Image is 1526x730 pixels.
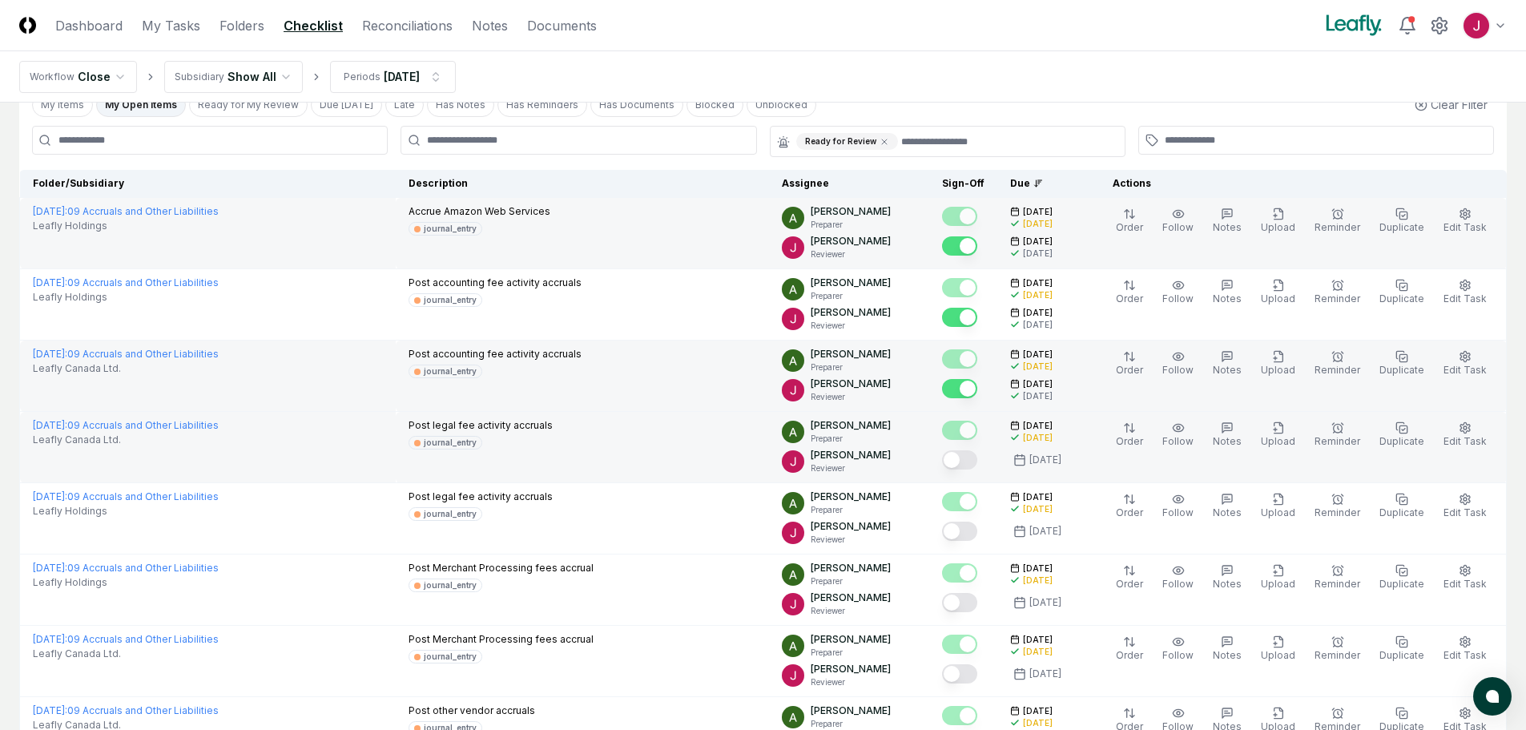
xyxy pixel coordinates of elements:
[1023,277,1053,289] span: [DATE]
[33,276,67,288] span: [DATE] :
[33,504,107,518] span: Leafly Holdings
[409,418,553,433] p: Post legal fee activity accruals
[1116,506,1143,518] span: Order
[811,704,891,718] p: [PERSON_NAME]
[472,16,508,35] a: Notes
[409,276,582,290] p: Post accounting fee activity accruals
[1443,292,1487,305] span: Edit Task
[1113,561,1146,595] button: Order
[1261,506,1295,518] span: Upload
[1210,632,1245,666] button: Notes
[19,17,36,34] img: Logo
[1311,204,1363,238] button: Reminder
[811,234,891,248] p: [PERSON_NAME]
[1376,204,1427,238] button: Duplicate
[20,170,396,198] th: Folder/Subsidiary
[1023,646,1053,658] div: [DATE]
[1379,578,1424,590] span: Duplicate
[942,308,977,327] button: Mark complete
[1116,292,1143,305] span: Order
[424,223,477,235] div: journal_entry
[1261,221,1295,233] span: Upload
[142,16,200,35] a: My Tasks
[1311,276,1363,309] button: Reminder
[1113,490,1146,523] button: Order
[1311,418,1363,452] button: Reminder
[33,633,67,645] span: [DATE] :
[1311,632,1363,666] button: Reminder
[1023,705,1053,717] span: [DATE]
[33,633,219,645] a: [DATE]:09 Accruals and Other Liabilities
[811,534,891,546] p: Reviewer
[1379,435,1424,447] span: Duplicate
[175,70,224,84] div: Subsidiary
[424,508,477,520] div: journal_entry
[1023,361,1053,373] div: [DATE]
[782,349,804,372] img: ACg8ocKKg2129bkBZaX4SAoUQtxLaQ4j-f2PQjMuak4pDCyzCI-IvA=s96-c
[782,207,804,229] img: ACg8ocKKg2129bkBZaX4SAoUQtxLaQ4j-f2PQjMuak4pDCyzCI-IvA=s96-c
[1213,364,1242,376] span: Notes
[189,93,308,117] button: Ready for My Review
[1258,347,1299,381] button: Upload
[1408,90,1494,119] button: Clear Filter
[33,290,107,305] span: Leafly Holdings
[1311,561,1363,595] button: Reminder
[1023,717,1053,729] div: [DATE]
[811,290,891,302] p: Preparer
[942,236,977,256] button: Mark complete
[311,93,382,117] button: Due Today
[1116,435,1143,447] span: Order
[1023,307,1053,319] span: [DATE]
[811,490,891,504] p: [PERSON_NAME]
[219,16,264,35] a: Folders
[1100,176,1494,191] div: Actions
[811,575,891,587] p: Preparer
[33,704,67,716] span: [DATE] :
[384,68,420,85] div: [DATE]
[33,490,67,502] span: [DATE] :
[811,276,891,290] p: [PERSON_NAME]
[1113,276,1146,309] button: Order
[811,676,891,688] p: Reviewer
[1023,503,1053,515] div: [DATE]
[1023,575,1053,587] div: [DATE]
[33,219,107,233] span: Leafly Holdings
[1379,649,1424,661] span: Duplicate
[1162,578,1194,590] span: Follow
[811,591,891,605] p: [PERSON_NAME]
[424,437,477,449] div: journal_entry
[942,379,977,398] button: Mark complete
[1315,506,1360,518] span: Reminder
[1023,349,1053,361] span: [DATE]
[1443,364,1487,376] span: Edit Task
[33,704,219,716] a: [DATE]:09 Accruals and Other Liabilities
[344,70,380,84] div: Periods
[782,492,804,514] img: ACg8ocKKg2129bkBZaX4SAoUQtxLaQ4j-f2PQjMuak4pDCyzCI-IvA=s96-c
[1116,364,1143,376] span: Order
[769,170,929,198] th: Assignee
[1213,292,1242,305] span: Notes
[811,605,891,617] p: Reviewer
[1116,221,1143,233] span: Order
[1162,221,1194,233] span: Follow
[811,662,891,676] p: [PERSON_NAME]
[1315,292,1360,305] span: Reminder
[1159,204,1197,238] button: Follow
[1379,506,1424,518] span: Duplicate
[1210,490,1245,523] button: Notes
[33,562,67,574] span: [DATE] :
[1023,432,1053,444] div: [DATE]
[782,278,804,300] img: ACg8ocKKg2129bkBZaX4SAoUQtxLaQ4j-f2PQjMuak4pDCyzCI-IvA=s96-c
[796,133,898,150] div: Ready for Review
[1379,221,1424,233] span: Duplicate
[1159,632,1197,666] button: Follow
[1443,221,1487,233] span: Edit Task
[33,276,219,288] a: [DATE]:09 Accruals and Other Liabilities
[942,450,977,470] button: Mark complete
[782,664,804,687] img: ACg8ocJfBSitaon9c985KWe3swqK2kElzkAv-sHk65QWxGQz4ldowg=s96-c
[1023,563,1053,575] span: [DATE]
[1311,490,1363,523] button: Reminder
[1210,418,1245,452] button: Notes
[942,635,977,654] button: Mark complete
[782,635,804,657] img: ACg8ocKKg2129bkBZaX4SAoUQtxLaQ4j-f2PQjMuak4pDCyzCI-IvA=s96-c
